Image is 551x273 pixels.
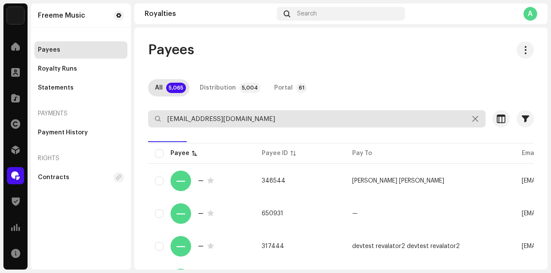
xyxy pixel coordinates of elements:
span: — [352,211,358,217]
div: Contracts [38,174,69,181]
p-badge: 61 [296,83,307,93]
span: 650931 [262,211,283,217]
div: — [170,171,191,191]
img: 7951d5c0-dc3c-4d78-8e51-1b6de87acfd8 [7,7,24,24]
div: — [170,203,191,224]
re-a-nav-header: Rights [34,148,127,169]
div: Royalties [145,10,273,17]
div: Royalty Runs [38,65,77,72]
div: — [170,236,191,257]
span: 317444 [262,243,284,249]
span: Payees [148,41,194,59]
span: devtest revalator2 devtest revalator2 [352,243,460,249]
div: Statements [38,84,74,91]
div: Distribution [200,79,236,96]
re-m-nav-item: Contracts [34,169,127,186]
div: Payees [38,47,60,53]
div: Portal [274,79,293,96]
re-m-nav-item: Payees [34,41,127,59]
div: — [198,211,204,217]
re-m-nav-item: Payment History [34,124,127,141]
span: Ivo Greiner Ivo Greiner [352,178,444,184]
input: Search [148,110,486,127]
div: Freeme Music [38,12,85,19]
p-badge: 5,065 [166,83,186,93]
re-m-nav-item: Royalty Runs [34,60,127,78]
p-badge: 5,004 [239,83,260,93]
div: Payment History [38,129,88,136]
div: All [155,79,163,96]
div: A [523,7,537,21]
span: Search [297,10,317,17]
div: Payee [170,149,189,158]
re-m-nav-item: Statements [34,79,127,96]
re-a-nav-header: Payments [34,103,127,124]
div: — [198,243,204,249]
div: Payee ID [262,149,288,158]
div: — [198,178,204,184]
span: 348544 [262,178,285,184]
